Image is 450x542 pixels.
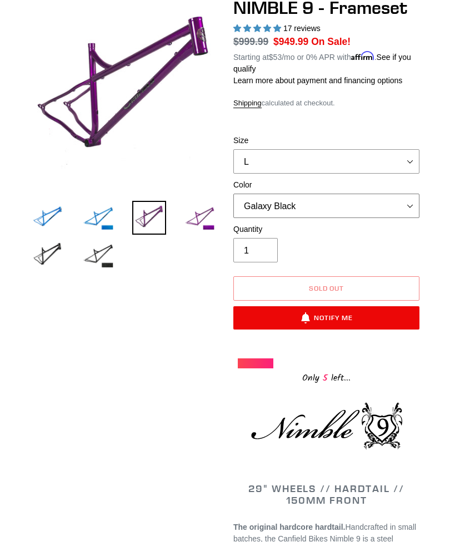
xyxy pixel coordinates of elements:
a: Learn more about payment and financing options [233,76,402,85]
strong: The original hardcore hardtail. [233,523,345,531]
img: Load image into Gallery viewer, NIMBLE 9 - Frameset [132,201,166,235]
label: Quantity [233,224,419,235]
button: Sold out [233,276,419,301]
label: Color [233,179,419,191]
a: Shipping [233,99,262,108]
button: Notify Me [233,306,419,330]
img: Load image into Gallery viewer, NIMBLE 9 - Frameset [31,201,64,235]
span: 5 [319,371,331,385]
span: $53 [269,53,282,62]
span: 29" WHEELS // HARDTAIL // 150MM FRONT [248,482,404,507]
span: On Sale! [311,34,351,49]
s: $999.99 [233,36,268,47]
div: Only left... [238,368,416,386]
label: Size [233,135,419,146]
img: Load image into Gallery viewer, NIMBLE 9 - Frameset [183,201,217,235]
span: 17 reviews [283,24,321,33]
span: 4.88 stars [233,24,283,33]
span: Sold out [309,284,344,292]
div: calculated at checkout. [233,98,419,109]
p: Starting at /mo or 0% APR with . [233,49,419,75]
img: Load image into Gallery viewer, NIMBLE 9 - Frameset [31,238,64,272]
span: Affirm [351,51,374,60]
span: $949.99 [273,36,308,47]
img: Load image into Gallery viewer, NIMBLE 9 - Frameset [81,238,115,272]
img: Load image into Gallery viewer, NIMBLE 9 - Frameset [81,201,115,235]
